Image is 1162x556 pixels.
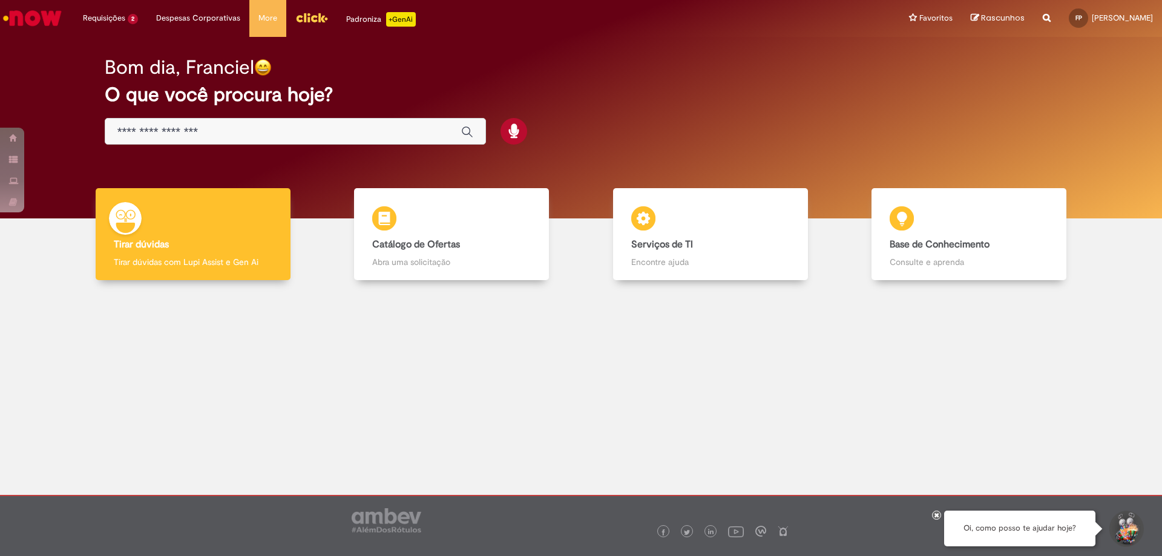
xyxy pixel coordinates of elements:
p: Consulte e aprenda [890,256,1048,268]
a: Tirar dúvidas Tirar dúvidas com Lupi Assist e Gen Ai [64,188,323,281]
span: Requisições [83,12,125,24]
h2: O que você procura hoje? [105,84,1058,105]
button: Iniciar Conversa de Suporte [1108,511,1144,547]
a: Serviços de TI Encontre ajuda [581,188,840,281]
img: logo_footer_youtube.png [728,523,744,539]
img: logo_footer_naosei.png [778,526,789,537]
b: Catálogo de Ofertas [372,238,460,250]
img: logo_footer_linkedin.png [708,529,714,536]
span: Despesas Corporativas [156,12,240,24]
span: [PERSON_NAME] [1092,13,1153,23]
img: logo_footer_twitter.png [684,529,690,535]
img: ServiceNow [1,6,64,30]
span: More [258,12,277,24]
span: 2 [128,14,138,24]
a: Catálogo de Ofertas Abra uma solicitação [323,188,582,281]
p: Abra uma solicitação [372,256,531,268]
span: Rascunhos [981,12,1025,24]
a: Base de Conhecimento Consulte e aprenda [840,188,1099,281]
span: FP [1075,14,1082,22]
p: Encontre ajuda [631,256,790,268]
b: Tirar dúvidas [114,238,169,250]
p: Tirar dúvidas com Lupi Assist e Gen Ai [114,256,272,268]
img: logo_footer_facebook.png [660,529,666,535]
a: Rascunhos [971,13,1025,24]
p: +GenAi [386,12,416,27]
img: click_logo_yellow_360x200.png [295,8,328,27]
img: logo_footer_workplace.png [755,526,766,537]
b: Serviços de TI [631,238,693,250]
b: Base de Conhecimento [890,238,990,250]
span: Favoritos [919,12,953,24]
img: logo_footer_ambev_rotulo_gray.png [352,508,421,532]
h2: Bom dia, Franciel [105,57,254,78]
div: Padroniza [346,12,416,27]
img: happy-face.png [254,59,272,76]
div: Oi, como posso te ajudar hoje? [944,511,1095,546]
